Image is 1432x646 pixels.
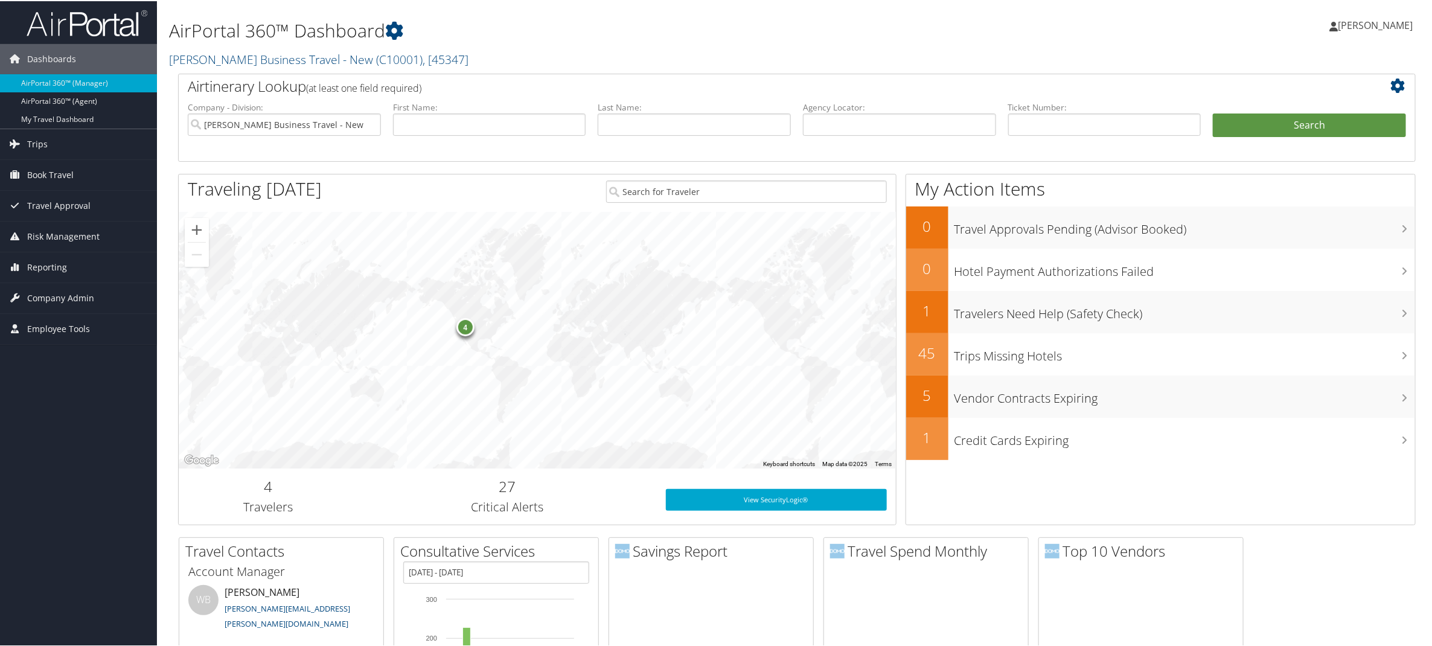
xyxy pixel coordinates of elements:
h3: Travelers Need Help (Safety Check) [954,298,1415,321]
div: 4 [456,317,475,335]
a: 1Travelers Need Help (Safety Check) [906,290,1415,332]
tspan: 200 [426,633,437,641]
h2: Travel Spend Monthly [830,540,1028,560]
h3: Travelers [188,497,349,514]
div: WB [188,584,219,614]
h2: 1 [906,299,948,320]
h2: Savings Report [615,540,813,560]
a: [PERSON_NAME] [1329,6,1425,42]
input: Search for Traveler [606,179,887,202]
h1: AirPortal 360™ Dashboard [169,17,1006,42]
h2: 0 [906,215,948,235]
h2: 0 [906,257,948,278]
img: airportal-logo.png [27,8,147,36]
h3: Travel Approvals Pending (Advisor Booked) [954,214,1415,237]
h2: Top 10 Vendors [1045,540,1243,560]
a: 45Trips Missing Hotels [906,332,1415,374]
label: Last Name: [598,100,791,112]
label: Agency Locator: [803,100,996,112]
span: , [ 45347 ] [423,50,468,66]
h2: Consultative Services [400,540,598,560]
a: [PERSON_NAME] Business Travel - New [169,50,468,66]
span: Trips [27,128,48,158]
span: Company Admin [27,282,94,312]
img: domo-logo.png [1045,543,1060,557]
span: Map data ©2025 [823,459,868,466]
h2: 5 [906,384,948,405]
button: Zoom in [185,217,209,241]
h3: Account Manager [188,562,374,579]
span: Book Travel [27,159,74,189]
h3: Hotel Payment Authorizations Failed [954,256,1415,279]
span: Travel Approval [27,190,91,220]
h2: 4 [188,475,349,496]
a: Terms (opens in new tab) [875,459,892,466]
span: ( C10001 ) [376,50,423,66]
span: Employee Tools [27,313,90,343]
img: domo-logo.png [615,543,630,557]
label: First Name: [393,100,586,112]
a: [PERSON_NAME][EMAIL_ADDRESS][PERSON_NAME][DOMAIN_NAME] [225,602,350,628]
button: Zoom out [185,241,209,266]
a: 0Hotel Payment Authorizations Failed [906,248,1415,290]
label: Company - Division: [188,100,381,112]
h2: 1 [906,426,948,447]
h3: Trips Missing Hotels [954,341,1415,363]
img: Google [182,452,222,467]
span: Dashboards [27,43,76,73]
span: (at least one field required) [306,80,421,94]
h3: Credit Cards Expiring [954,425,1415,448]
h2: 45 [906,342,948,362]
img: domo-logo.png [830,543,845,557]
button: Search [1213,112,1406,136]
a: 0Travel Approvals Pending (Advisor Booked) [906,205,1415,248]
tspan: 300 [426,595,437,602]
span: Risk Management [27,220,100,251]
a: 1Credit Cards Expiring [906,417,1415,459]
button: Keyboard shortcuts [764,459,816,467]
h2: Airtinerary Lookup [188,75,1303,95]
h2: Travel Contacts [185,540,383,560]
a: View SecurityLogic® [666,488,887,510]
h3: Critical Alerts [367,497,648,514]
a: Open this area in Google Maps (opens a new window) [182,452,222,467]
h3: Vendor Contracts Expiring [954,383,1415,406]
h1: Traveling [DATE] [188,175,322,200]
span: Reporting [27,251,67,281]
h2: 27 [367,475,648,496]
a: 5Vendor Contracts Expiring [906,374,1415,417]
label: Ticket Number: [1008,100,1201,112]
li: [PERSON_NAME] [182,584,380,633]
span: [PERSON_NAME] [1338,18,1413,31]
h1: My Action Items [906,175,1415,200]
